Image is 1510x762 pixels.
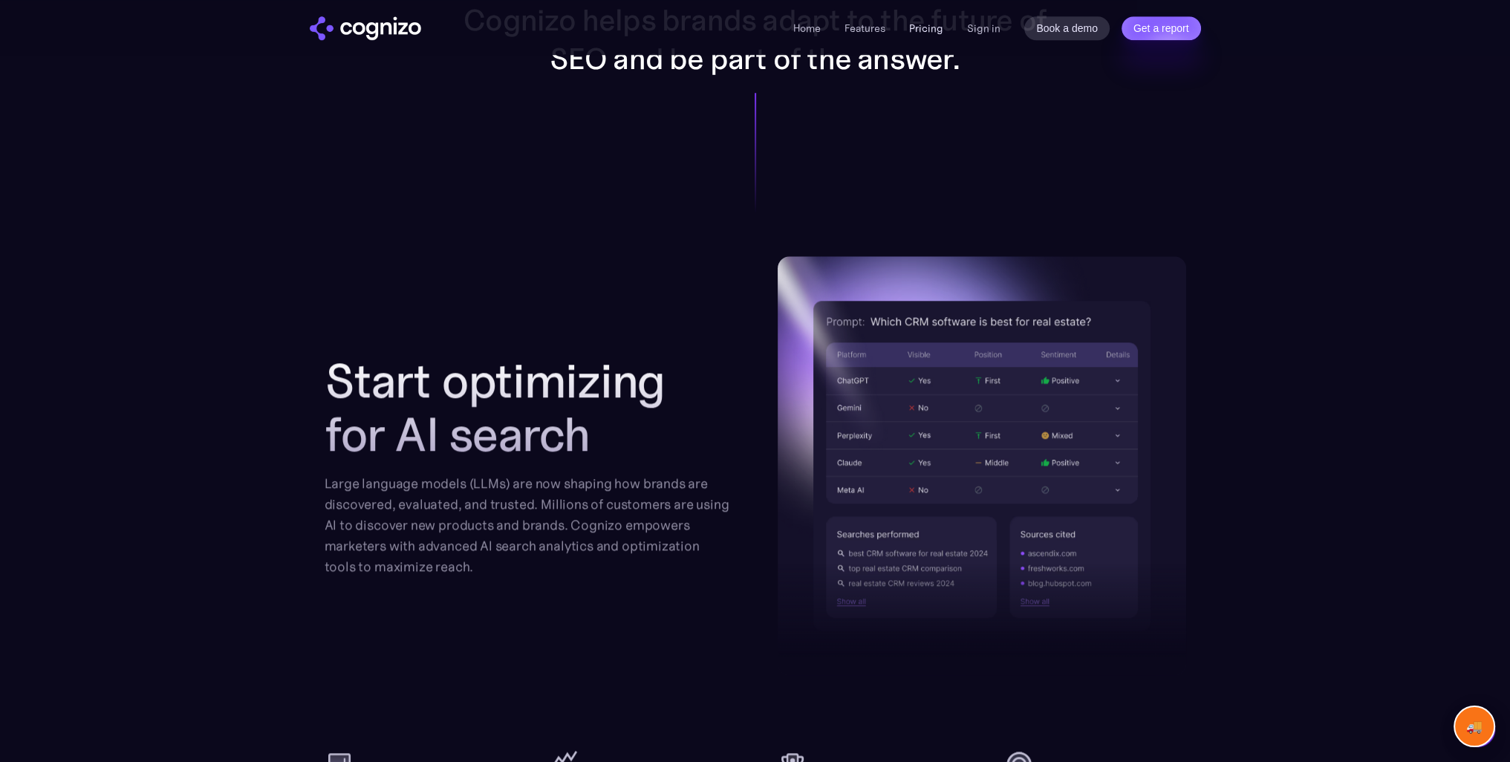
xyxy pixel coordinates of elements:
[909,22,943,35] a: Pricing
[310,16,421,40] img: cognizo logo
[1024,16,1110,40] a: Book a demo
[310,16,421,40] a: home
[325,473,733,577] div: Large language models (LLMs) are now shaping how brands are discovered, evaluated, and trusted. M...
[793,22,821,35] a: Home
[1122,16,1201,40] a: Get a report
[845,22,885,35] a: Features
[967,19,1000,37] a: Sign in
[325,354,733,461] h2: Start optimizing for AI search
